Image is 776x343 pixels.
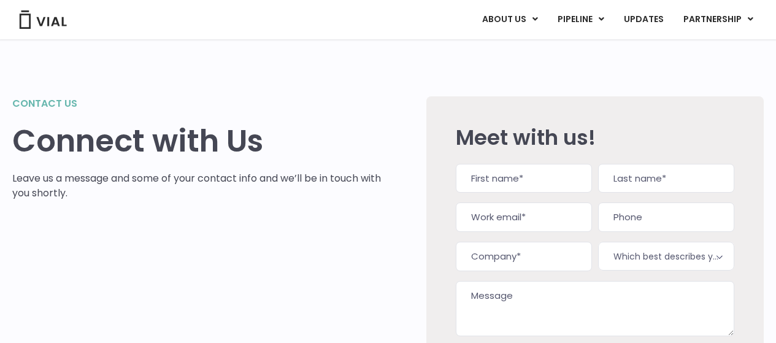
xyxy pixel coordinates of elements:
a: PARTNERSHIPMenu Toggle [674,9,763,30]
span: Which best describes you?* [598,242,734,271]
h1: Connect with Us [12,123,390,159]
a: PIPELINEMenu Toggle [548,9,613,30]
h2: Contact us [12,96,390,111]
input: First name* [456,164,592,193]
img: Vial Logo [18,10,67,29]
input: Last name* [598,164,734,193]
input: Company* [456,242,592,271]
input: Phone [598,202,734,232]
a: UPDATES [614,9,673,30]
h2: Meet with us! [456,126,734,149]
p: Leave us a message and some of your contact info and we’ll be in touch with you shortly. [12,171,390,201]
a: ABOUT USMenu Toggle [472,9,547,30]
input: Work email* [456,202,592,232]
